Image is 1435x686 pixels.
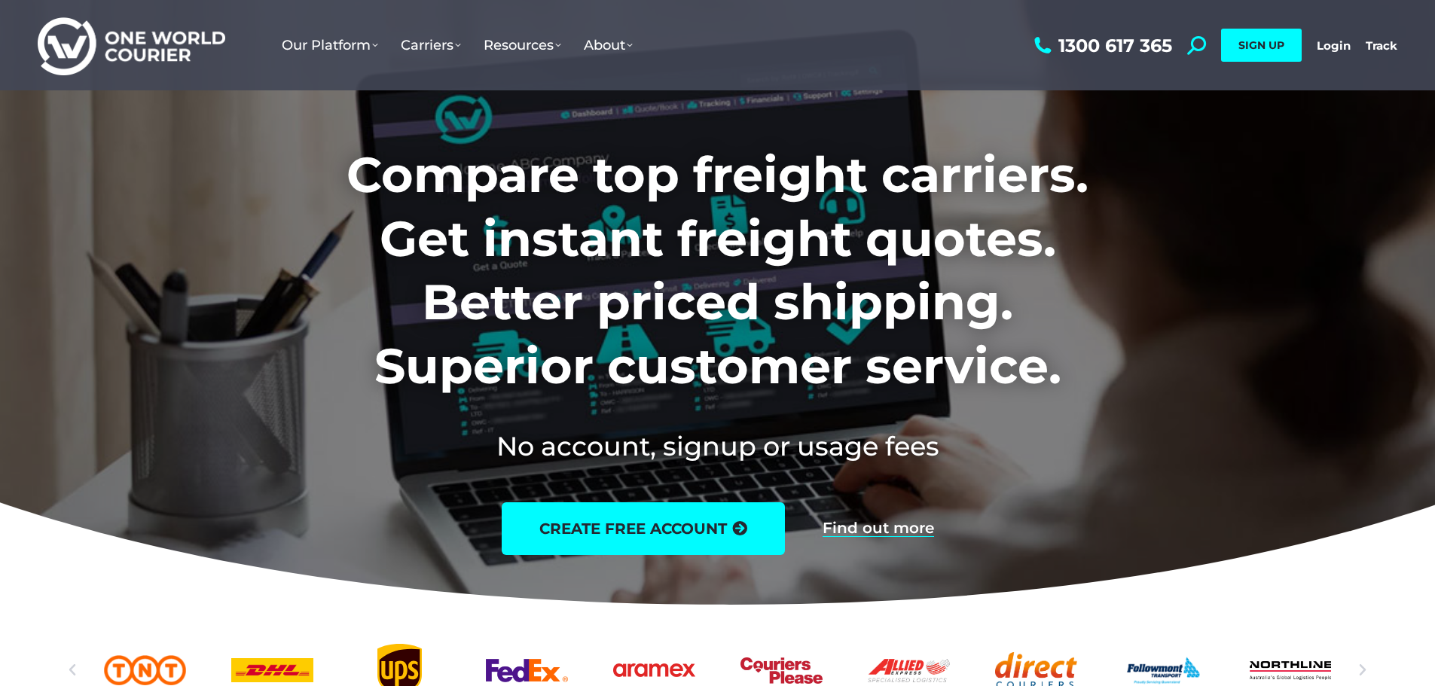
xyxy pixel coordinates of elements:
a: Our Platform [270,22,389,69]
a: Find out more [823,520,934,537]
a: 1300 617 365 [1030,36,1172,55]
span: Resources [484,37,561,53]
span: About [584,37,633,53]
span: SIGN UP [1238,38,1284,52]
h1: Compare top freight carriers. Get instant freight quotes. Better priced shipping. Superior custom... [247,143,1188,398]
a: Carriers [389,22,472,69]
img: One World Courier [38,15,225,76]
a: About [572,22,644,69]
h2: No account, signup or usage fees [247,428,1188,465]
span: Carriers [401,37,461,53]
a: create free account [502,502,785,555]
a: SIGN UP [1221,29,1302,62]
span: Our Platform [282,37,378,53]
a: Track [1366,38,1397,53]
a: Resources [472,22,572,69]
a: Login [1317,38,1351,53]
